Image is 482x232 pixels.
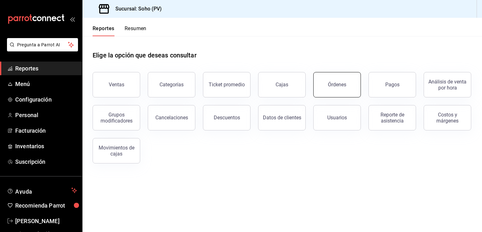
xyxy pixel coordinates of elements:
[155,115,188,121] div: Cancelaciones
[214,115,240,121] div: Descuentos
[70,17,75,22] button: open_drawer_menu
[424,72,471,97] button: Análisis de venta por hora
[17,42,68,48] span: Pregunta a Parrot AI
[160,82,184,88] div: Categorías
[93,105,140,130] button: Grupos modificadores
[424,105,471,130] button: Costos y márgenes
[93,25,147,36] div: navigation tabs
[373,112,412,124] div: Reporte de asistencia
[15,201,77,210] span: Recomienda Parrot
[15,126,77,135] span: Facturación
[15,187,69,194] span: Ayuda
[148,72,195,97] button: Categorías
[209,82,245,88] div: Ticket promedio
[4,46,78,53] a: Pregunta a Parrot AI
[110,5,162,13] h3: Sucursal: Soho (PV)
[7,38,78,51] button: Pregunta a Parrot AI
[93,25,114,36] button: Reportes
[258,105,306,130] button: Datos de clientes
[97,145,136,157] div: Movimientos de cajas
[15,80,77,88] span: Menú
[428,112,467,124] div: Costos y márgenes
[327,115,347,121] div: Usuarios
[313,105,361,130] button: Usuarios
[203,72,251,97] button: Ticket promedio
[385,82,400,88] div: Pagos
[368,72,416,97] button: Pagos
[15,111,77,119] span: Personal
[328,82,346,88] div: Órdenes
[203,105,251,130] button: Descuentos
[276,82,288,88] div: Cajas
[15,64,77,73] span: Reportes
[368,105,416,130] button: Reporte de asistencia
[263,115,301,121] div: Datos de clientes
[125,25,147,36] button: Resumen
[93,72,140,97] button: Ventas
[93,138,140,163] button: Movimientos de cajas
[93,50,197,60] h1: Elige la opción que deseas consultar
[428,79,467,91] div: Análisis de venta por hora
[313,72,361,97] button: Órdenes
[97,112,136,124] div: Grupos modificadores
[148,105,195,130] button: Cancelaciones
[15,217,77,225] span: [PERSON_NAME]
[15,157,77,166] span: Suscripción
[109,82,124,88] div: Ventas
[258,72,306,97] button: Cajas
[15,95,77,104] span: Configuración
[15,142,77,150] span: Inventarios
